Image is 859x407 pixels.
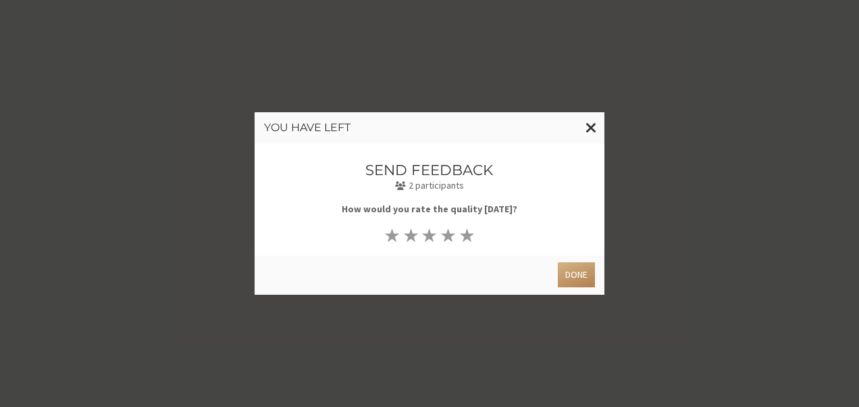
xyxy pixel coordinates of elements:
[342,203,517,215] b: How would you rate the quality [DATE]?
[420,226,439,245] button: ★
[558,262,595,287] button: Done
[383,226,402,245] button: ★
[578,112,604,143] button: Close modal
[301,178,559,193] p: 2 participants
[401,226,420,245] button: ★
[301,162,559,178] h3: Send feedback
[458,226,477,245] button: ★
[264,122,595,134] h3: You have left
[439,226,458,245] button: ★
